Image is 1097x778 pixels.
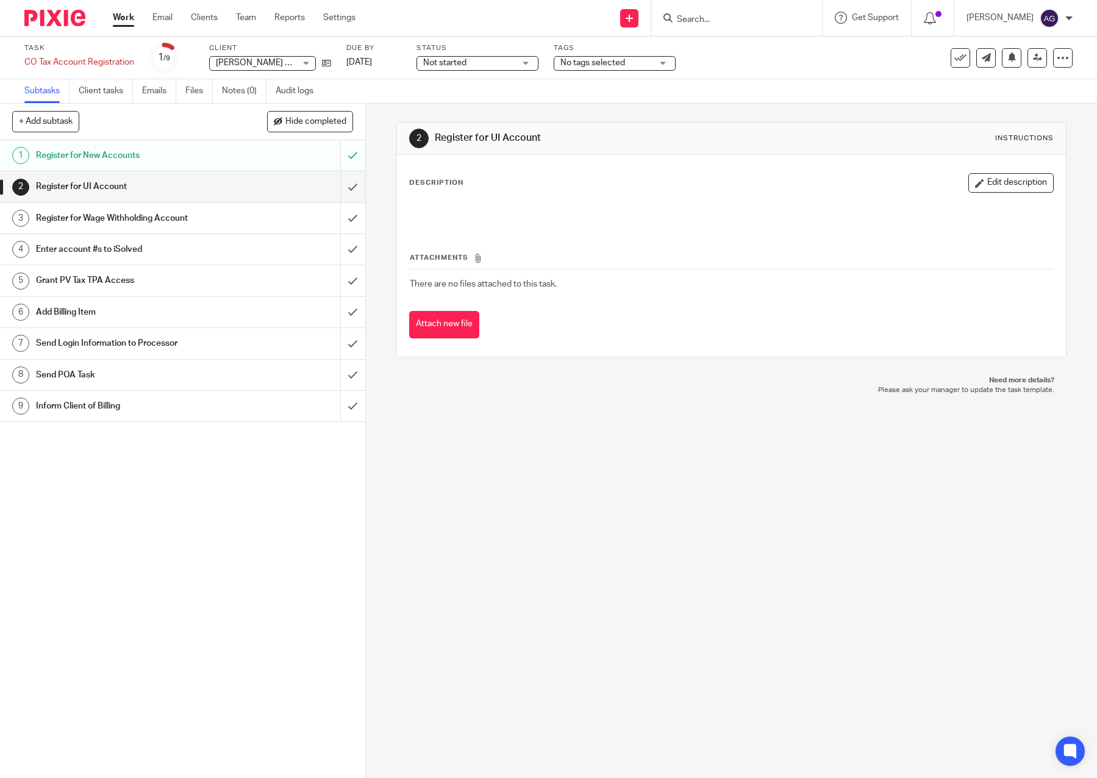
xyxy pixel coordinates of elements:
[423,59,466,67] span: Not started
[560,59,625,67] span: No tags selected
[12,273,29,290] div: 5
[158,51,170,65] div: 1
[36,366,230,384] h1: Send POA Task
[435,132,757,145] h1: Register for UI Account
[185,79,213,103] a: Files
[676,15,785,26] input: Search
[554,43,676,53] label: Tags
[24,10,85,26] img: Pixie
[36,177,230,196] h1: Register for UI Account
[12,398,29,415] div: 9
[1040,9,1059,28] img: svg%3E
[152,12,173,24] a: Email
[409,376,1054,385] p: Need more details?
[191,12,218,24] a: Clients
[12,304,29,321] div: 6
[36,240,230,259] h1: Enter account #s to iSolved
[323,12,356,24] a: Settings
[113,12,134,24] a: Work
[36,146,230,165] h1: Register for New Accounts
[852,13,899,22] span: Get Support
[967,12,1034,24] p: [PERSON_NAME]
[346,58,372,66] span: [DATE]
[24,79,70,103] a: Subtasks
[410,254,468,261] span: Attachments
[409,311,479,338] button: Attach new file
[346,43,401,53] label: Due by
[142,79,176,103] a: Emails
[995,134,1054,143] div: Instructions
[79,79,133,103] a: Client tasks
[12,366,29,384] div: 8
[209,43,331,53] label: Client
[222,79,266,103] a: Notes (0)
[36,303,230,321] h1: Add Billing Item
[12,147,29,164] div: 1
[267,111,353,132] button: Hide completed
[276,79,323,103] a: Audit logs
[409,129,429,148] div: 2
[236,12,256,24] a: Team
[409,178,463,188] p: Description
[12,179,29,196] div: 2
[163,55,170,62] small: /9
[12,335,29,352] div: 7
[24,56,134,68] div: CO Tax Account Registration
[36,271,230,290] h1: Grant PV Tax TPA Access
[12,241,29,258] div: 4
[416,43,538,53] label: Status
[24,43,134,53] label: Task
[409,385,1054,395] p: Please ask your manager to update the task template.
[12,111,79,132] button: + Add subtask
[274,12,305,24] a: Reports
[36,209,230,227] h1: Register for Wage Withholding Account
[12,210,29,227] div: 3
[36,397,230,415] h1: Inform Client of Billing
[216,59,318,67] span: [PERSON_NAME] Law, LLC
[285,117,346,127] span: Hide completed
[410,280,557,288] span: There are no files attached to this task.
[36,334,230,352] h1: Send Login Information to Processor
[968,173,1054,193] button: Edit description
